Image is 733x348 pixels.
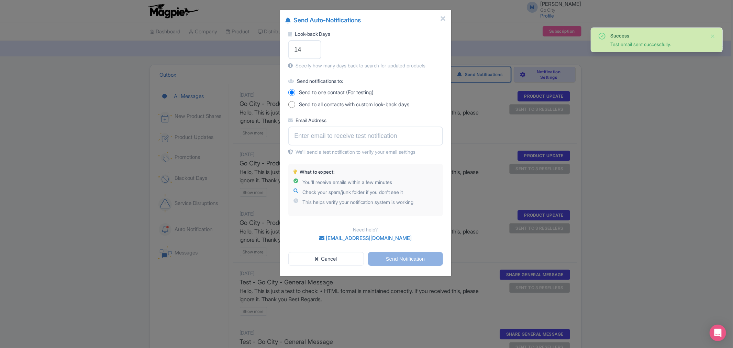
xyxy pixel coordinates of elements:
[288,148,443,155] p: We'll send a test notification to verify your email settings
[288,101,295,108] input: Send to all contacts with custom look-back days
[288,30,443,37] label: Look-back Days
[288,252,364,266] button: Cancel
[319,235,412,241] a: [EMAIL_ADDRESS][DOMAIN_NAME]
[288,127,443,145] input: Enter email to receive test notification
[710,32,715,40] button: Close
[294,169,437,174] h6: What to expect:
[288,226,443,233] p: Need help?
[299,101,410,109] span: Send to all contacts with custom look-back days
[368,252,443,266] input: Send Notification
[610,41,704,48] div: Test email sent successfully.
[299,89,374,97] span: Send to one contact (For testing)
[288,89,295,96] input: Send to one contact (For testing)
[303,178,392,186] span: You'll receive emails within a few minutes
[288,77,443,85] label: Send notifications to:
[303,198,414,206] span: This helps verify your notification system is working
[610,32,704,39] div: Success
[441,15,446,24] button: Close
[303,188,403,196] span: Check your spam/junk folder if you don't see it
[288,117,443,124] label: Email Address
[286,15,361,25] h4: Send Auto-Notifications
[288,62,443,69] p: Specify how many days back to search for updated products
[710,325,726,341] div: Open Intercom Messenger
